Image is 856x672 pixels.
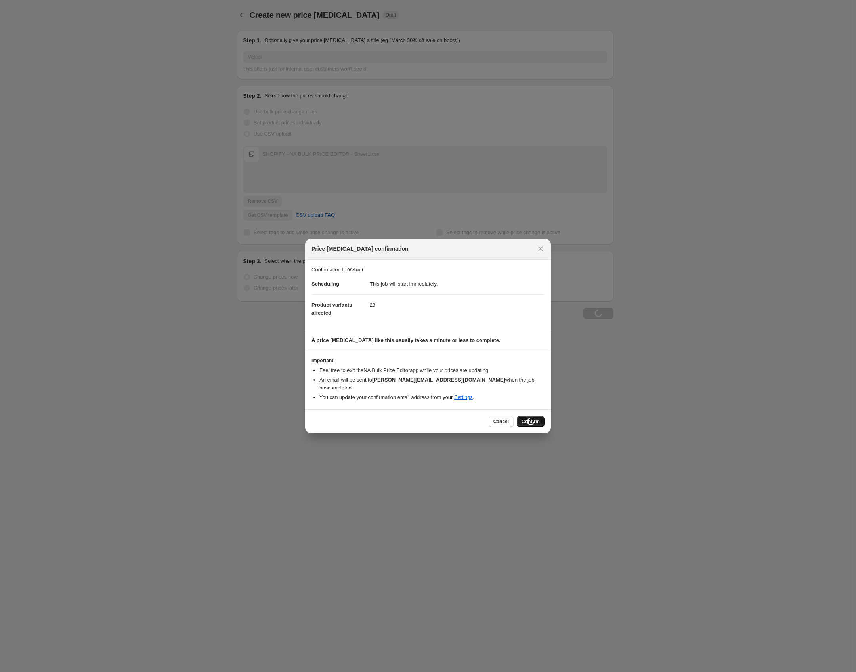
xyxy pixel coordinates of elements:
[311,357,545,364] h3: Important
[493,418,509,425] span: Cancel
[489,416,514,427] button: Cancel
[311,337,501,343] b: A price [MEDICAL_DATA] like this usually takes a minute or less to complete.
[370,294,545,315] dd: 23
[348,267,363,273] b: Veloci
[372,377,505,383] b: [PERSON_NAME][EMAIL_ADDRESS][DOMAIN_NAME]
[370,274,545,294] dd: This job will start immediately.
[319,393,545,401] li: You can update your confirmation email address from your .
[311,266,545,274] p: Confirmation for
[454,394,473,400] a: Settings
[535,243,546,254] button: Close
[311,245,409,253] span: Price [MEDICAL_DATA] confirmation
[319,367,545,374] li: Feel free to exit the NA Bulk Price Editor app while your prices are updating.
[311,302,352,316] span: Product variants affected
[311,281,339,287] span: Scheduling
[319,376,545,392] li: An email will be sent to when the job has completed .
